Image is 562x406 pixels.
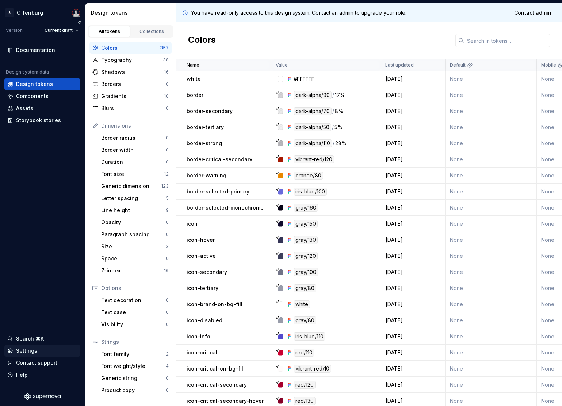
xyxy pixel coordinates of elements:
div: [DATE] [381,236,445,244]
button: SOffenburgAndreas Herz [1,5,83,20]
div: Product copy [101,387,166,394]
div: [DATE] [381,91,445,99]
div: 10 [164,93,169,99]
p: border-secondary [187,108,233,115]
a: Product copy0 [98,384,172,396]
div: dark-alpha/110 [294,139,332,147]
a: Opacity0 [98,217,172,228]
div: Design system data [6,69,49,75]
div: S [5,8,14,17]
td: None [446,312,537,328]
a: Shadows16 [89,66,172,78]
div: 9 [166,207,169,213]
span: Contact admin [514,9,551,16]
p: border [187,91,203,99]
div: 38 [163,57,169,63]
div: [DATE] [381,75,445,83]
p: Name [187,62,199,68]
div: gray/80 [294,284,316,292]
div: All tokens [91,29,128,34]
p: icon [187,220,198,228]
div: [DATE] [381,124,445,131]
p: icon-disabled [187,317,222,324]
td: None [446,328,537,345]
div: Font family [101,350,166,358]
a: Gradients10 [89,90,172,102]
div: 28% [335,139,347,147]
button: Search ⌘K [4,333,80,345]
div: 123 [161,183,169,189]
div: / [333,139,334,147]
div: Border width [101,146,166,154]
div: 0 [166,147,169,153]
a: Borders0 [89,78,172,90]
svg: Supernova Logo [24,393,61,400]
div: 0 [166,387,169,393]
div: Help [16,371,28,379]
div: [DATE] [381,268,445,276]
div: [DATE] [381,349,445,356]
a: Documentation [4,44,80,56]
td: None [446,119,537,135]
button: Current draft [41,25,82,35]
p: border-strong [187,140,222,147]
div: Collections [134,29,170,34]
button: Contact support [4,357,80,369]
p: icon-hover [187,236,215,244]
div: 0 [166,256,169,262]
a: Font size12 [98,168,172,180]
div: Documentation [16,46,55,54]
div: gray/130 [294,236,318,244]
div: [DATE] [381,317,445,324]
div: red/130 [294,397,316,405]
div: 0 [166,105,169,111]
div: 0 [166,159,169,165]
div: [DATE] [381,285,445,292]
div: gray/80 [294,316,316,324]
td: None [446,232,537,248]
td: None [446,361,537,377]
div: vibrant-red/10 [294,365,331,373]
p: icon-critical-secondary-hover [187,397,264,405]
img: Andreas Herz [72,8,80,17]
a: Letter spacing5 [98,192,172,204]
div: 17% [335,91,345,99]
div: Text decoration [101,297,166,304]
div: red/110 [294,349,314,357]
a: Border width0 [98,144,172,156]
p: Mobile [541,62,556,68]
a: Components [4,90,80,102]
div: Blurs [101,105,166,112]
div: gray/160 [294,204,318,212]
div: Typography [101,56,163,64]
td: None [446,103,537,119]
div: 0 [166,219,169,225]
p: icon-critical-secondary [187,381,247,388]
div: 0 [166,232,169,237]
div: dark-alpha/70 [294,107,332,115]
a: Z-index16 [98,265,172,277]
td: None [446,377,537,393]
div: Components [16,93,49,100]
div: 5% [334,123,343,131]
td: None [446,87,537,103]
div: 12 [164,171,169,177]
p: icon-secondary [187,268,227,276]
div: Font size [101,170,164,178]
a: Size3 [98,241,172,252]
div: [DATE] [381,188,445,195]
p: border-critical-secondary [187,156,252,163]
div: Text case [101,309,166,316]
p: icon-tertiary [187,285,218,292]
p: Value [276,62,288,68]
a: Paragraph spacing0 [98,229,172,240]
button: Help [4,369,80,381]
div: [DATE] [381,108,445,115]
td: None [446,71,537,87]
div: [DATE] [381,156,445,163]
div: Assets [16,105,33,112]
div: Settings [16,347,37,354]
p: Default [450,62,466,68]
td: None [446,296,537,312]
